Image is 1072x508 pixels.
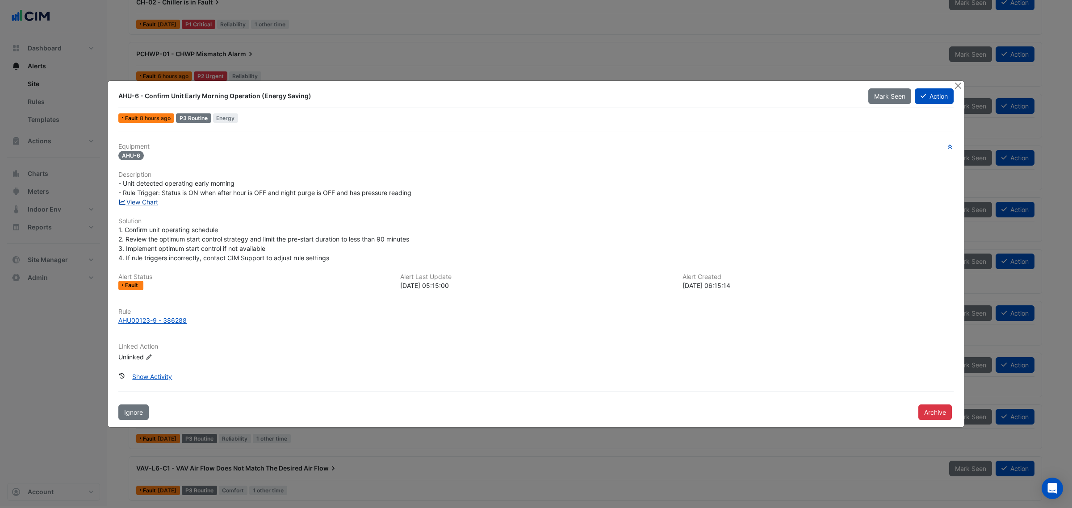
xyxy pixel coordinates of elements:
[118,171,954,179] h6: Description
[124,408,143,416] span: Ignore
[400,281,671,290] div: [DATE] 05:15:00
[118,308,954,316] h6: Rule
[118,226,409,262] span: 1. Confirm unit operating schedule 2. Review the optimum start control strategy and limit the pre...
[125,283,140,288] span: Fault
[118,179,411,196] span: - Unit detected operating early morning - Rule Trigger: Status is ON when after hour is OFF and n...
[918,404,952,420] button: Archive
[118,273,389,281] h6: Alert Status
[125,116,140,121] span: Fault
[874,92,905,100] span: Mark Seen
[118,151,144,160] span: AHU-6
[118,198,158,206] a: View Chart
[683,273,954,281] h6: Alert Created
[868,88,911,104] button: Mark Seen
[146,354,152,360] fa-icon: Edit Linked Action
[176,113,211,123] div: P3 Routine
[118,343,954,350] h6: Linked Action
[400,273,671,281] h6: Alert Last Update
[683,281,954,290] div: [DATE] 06:15:14
[118,217,954,225] h6: Solution
[140,115,171,121] span: Thu 28-Aug-2025 05:15 AEST
[118,316,954,325] a: AHU00123-9 - 386288
[915,88,954,104] button: Action
[118,404,149,420] button: Ignore
[126,369,178,384] button: Show Activity
[213,113,239,123] span: Energy
[118,92,858,100] div: AHU-6 - Confirm Unit Early Morning Operation (Energy Saving)
[1042,478,1063,499] div: Open Intercom Messenger
[118,143,954,150] h6: Equipment
[118,352,226,361] div: Unlinked
[118,316,187,325] div: AHU00123-9 - 386288
[953,81,963,90] button: Close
